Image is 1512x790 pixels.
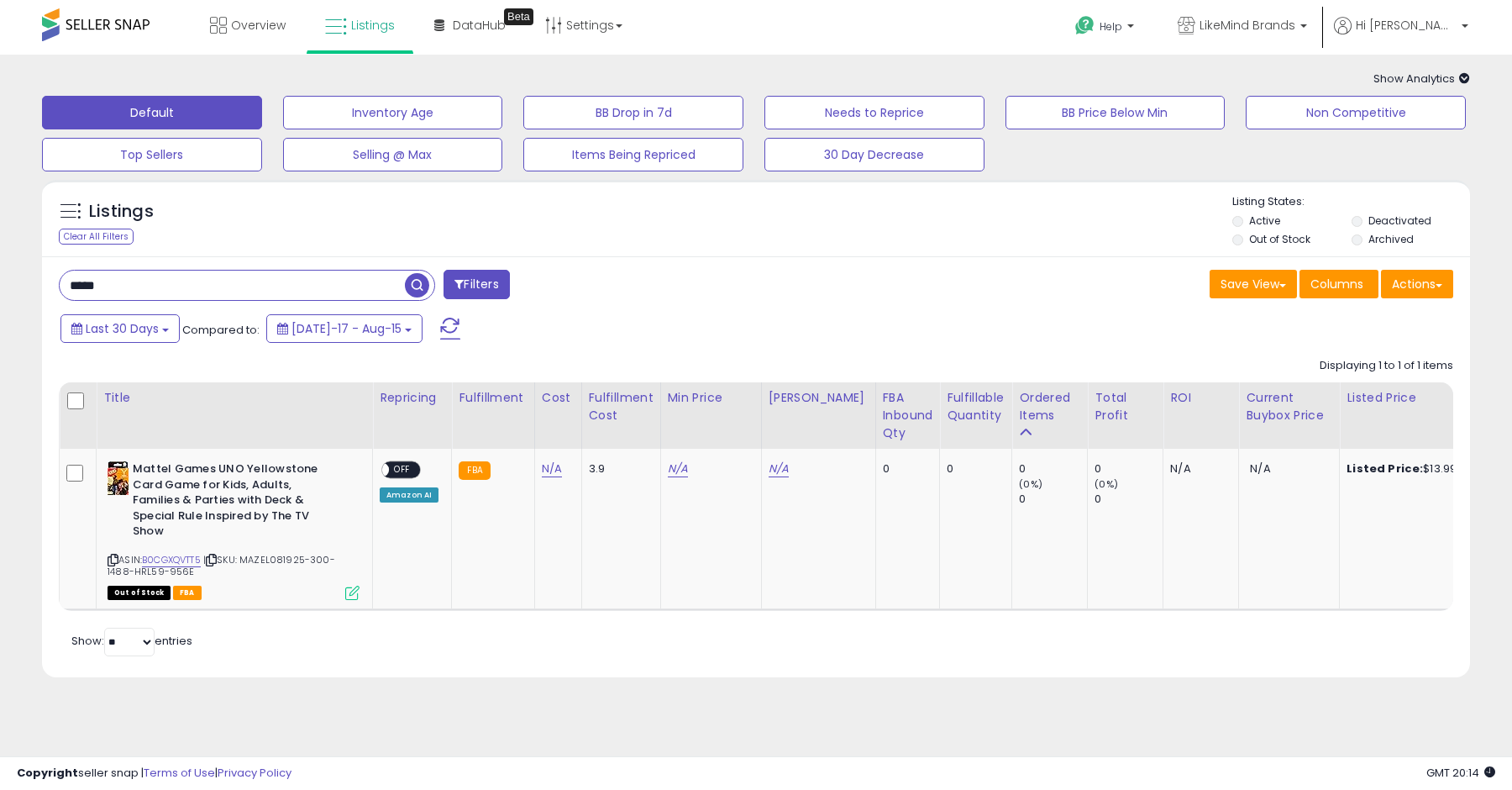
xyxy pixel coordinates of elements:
span: LikeMind Brands [1200,17,1295,34]
button: BB Price Below Min [1005,96,1226,129]
label: Archived [1368,232,1414,246]
div: 0 [1019,492,1087,507]
button: BB Drop in 7d [523,96,743,129]
span: Last 30 Days [86,320,159,337]
div: Fulfillment [459,389,527,407]
button: 30 Day Decrease [764,138,984,171]
button: Actions [1381,270,1453,298]
button: Columns [1299,270,1378,298]
span: | SKU: MAZEL081925-300-1488-HRL59-956E [108,553,335,578]
h5: Listings [89,200,154,224]
div: Amazon AI [380,487,438,503]
div: ROI [1170,389,1231,407]
div: Ordered Items [1019,389,1080,424]
div: Clear All Filters [59,229,134,245]
span: Show: entries [71,633,192,649]
small: FBA [459,461,490,480]
button: Selling @ Max [283,138,503,171]
div: Total Profit [1095,389,1156,424]
button: Items Being Repriced [523,138,743,171]
img: 51Q3GCBsaAL._SL40_.jpg [108,461,129,495]
small: (0%) [1095,477,1118,491]
a: N/A [769,461,789,477]
div: Title [103,389,365,407]
span: FBA [173,586,202,600]
div: Tooltip anchor [504,8,533,25]
a: Hi [PERSON_NAME] [1334,17,1468,55]
div: 3.9 [589,461,648,477]
label: Deactivated [1368,213,1431,228]
a: Help [1062,3,1151,55]
div: FBA inbound Qty [883,389,933,442]
span: Hi [PERSON_NAME] [1356,17,1457,34]
span: [DATE]-17 - Aug-15 [291,320,402,337]
button: Needs to Reprice [764,96,984,129]
span: Listings [351,17,395,34]
div: Repricing [380,389,444,407]
div: 0 [947,461,999,477]
a: N/A [542,461,562,477]
button: Top Sellers [42,138,262,171]
span: Help [1100,19,1122,34]
div: $13.99 [1347,461,1486,477]
div: ASIN: [108,461,360,598]
label: Out of Stock [1249,232,1310,246]
div: 0 [1019,461,1087,477]
span: All listings that are currently out of stock and unavailable for purchase on Amazon [108,586,171,600]
p: Listing States: [1232,194,1469,210]
div: [PERSON_NAME] [769,389,869,407]
span: N/A [1250,461,1270,477]
span: Compared to: [182,322,260,338]
div: Fulfillable Quantity [947,389,1005,424]
div: N/A [1170,461,1226,477]
div: 0 [1095,461,1163,477]
span: Overview [231,17,286,34]
a: B0CGXQVTT5 [142,553,201,567]
div: Fulfillment Cost [589,389,654,424]
div: Min Price [668,389,754,407]
span: Columns [1310,276,1363,292]
button: Inventory Age [283,96,503,129]
div: 0 [883,461,927,477]
div: Listed Price [1347,389,1492,407]
span: DataHub [453,17,506,34]
button: Non Competitive [1246,96,1466,129]
small: (0%) [1019,477,1042,491]
div: 0 [1095,492,1163,507]
span: Show Analytics [1373,71,1470,87]
a: N/A [668,461,688,477]
button: Filters [444,270,509,299]
b: Mattel Games UNO Yellowstone Card Game for Kids, Adults, Families & Parties with Deck & Special R... [133,461,337,544]
button: Default [42,96,262,129]
div: Current Buybox Price [1246,389,1332,424]
i: Get Help [1074,15,1095,36]
button: [DATE]-17 - Aug-15 [266,314,423,343]
button: Last 30 Days [60,314,180,343]
b: Listed Price: [1347,461,1423,477]
div: Cost [542,389,575,407]
button: Save View [1210,270,1297,298]
label: Active [1249,213,1280,228]
span: OFF [389,463,416,477]
div: Displaying 1 to 1 of 1 items [1320,358,1453,374]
